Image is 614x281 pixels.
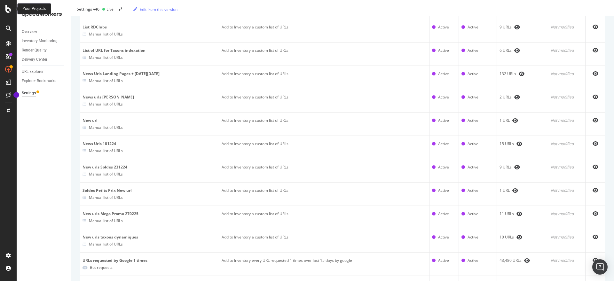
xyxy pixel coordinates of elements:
[468,188,478,193] div: Active
[512,188,518,193] div: eye
[83,258,216,263] div: URLs requested by Google 1 times
[500,211,545,217] div: 11 URLs
[468,234,478,240] div: Active
[22,90,36,97] div: Settings
[89,101,123,107] div: Manual list of URLs
[500,258,545,263] div: 43,480 URLs
[22,68,43,75] div: URL Explorer
[22,56,66,63] a: Delivery Center
[593,118,598,123] div: eye
[22,56,47,63] div: Delivery Center
[468,24,478,30] div: Active
[512,118,518,123] div: eye
[514,48,520,53] div: eye
[593,234,598,239] div: eye
[219,66,429,89] td: Add to Inventory a custom list of URLs
[468,48,478,53] div: Active
[22,78,66,84] a: Explorer Bookmarks
[514,95,520,100] div: eye
[500,71,545,77] div: 132 URLs
[89,148,123,153] div: Manual list of URLs
[438,234,449,240] div: Active
[438,211,449,217] div: Active
[89,241,123,247] div: Manual list of URLs
[551,258,583,263] div: Not modified
[219,206,429,229] td: Add to Inventory a custom list of URLs
[106,6,114,12] div: Live
[468,164,478,170] div: Active
[83,48,216,53] div: List of URL for Taxons indexation
[593,258,598,263] div: eye
[468,258,478,263] div: Active
[219,43,429,66] td: Add to Inventory a custom list of URLs
[593,94,598,99] div: eye
[89,125,123,130] div: Manual list of URLs
[90,265,113,270] div: Bot requests
[83,71,216,77] div: News Urls Landing Pages + [DATE][DATE]
[516,141,522,146] div: eye
[219,136,429,159] td: Add to Inventory a custom list of URLs
[500,164,545,170] div: 9 URLs
[593,141,598,146] div: eye
[438,24,449,30] div: Active
[89,78,123,83] div: Manual list of URLs
[500,94,545,100] div: 2 URLs
[219,113,429,136] td: Add to Inventory a custom list of URLs
[592,259,608,275] div: Open Intercom Messenger
[219,253,429,276] td: Add to Inventory every URL requested 1 times over last 15 days by google
[593,48,598,53] div: eye
[219,19,429,43] td: Add to Inventory a custom list of URLs
[500,118,545,123] div: 1 URL
[516,211,522,216] div: eye
[500,48,545,53] div: 6 URLs
[514,165,520,170] div: eye
[514,25,520,30] div: eye
[593,164,598,169] div: eye
[593,71,598,76] div: eye
[438,258,449,263] div: Active
[468,141,478,147] div: Active
[89,55,123,60] div: Manual list of URLs
[438,71,449,77] div: Active
[593,188,598,193] div: eye
[89,31,123,37] div: Manual list of URLs
[500,234,545,240] div: 10 URLs
[13,92,19,98] div: Tooltip anchor
[77,6,99,12] div: Settings v46
[22,28,66,35] a: Overview
[438,94,449,100] div: Active
[22,90,66,97] a: Settings
[22,38,66,44] a: Inventory Monitoring
[438,164,449,170] div: Active
[119,7,122,11] div: arrow-right-arrow-left
[219,229,429,253] td: Add to Inventory a custom list of URLs
[89,171,123,177] div: Manual list of URLs
[438,48,449,53] div: Active
[131,4,177,14] button: Edit from this version
[438,188,449,193] div: Active
[593,24,598,29] div: eye
[438,118,449,123] div: Active
[516,235,522,240] div: eye
[83,188,216,193] div: Soldes Petits Prix New url
[22,47,66,54] a: Render Quality
[519,71,524,76] div: eye
[22,38,58,44] div: Inventory Monitoring
[219,159,429,183] td: Add to Inventory a custom list of URLs
[83,141,216,147] div: News Urls 181224
[22,28,37,35] div: Overview
[140,6,177,12] div: Edit from this version
[524,258,530,263] div: eye
[468,211,478,217] div: Active
[551,118,583,123] div: Not modified
[219,89,429,113] td: Add to Inventory a custom list of URLs
[551,48,583,53] div: Not modified
[551,24,583,30] div: Not modified
[438,141,449,147] div: Active
[83,164,216,170] div: New urls Soldes 231224
[83,94,216,100] div: News urls [PERSON_NAME]
[500,141,545,147] div: 15 URLs
[500,188,545,193] div: 1 URL
[551,141,583,147] div: Not modified
[23,6,46,12] div: Your Projects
